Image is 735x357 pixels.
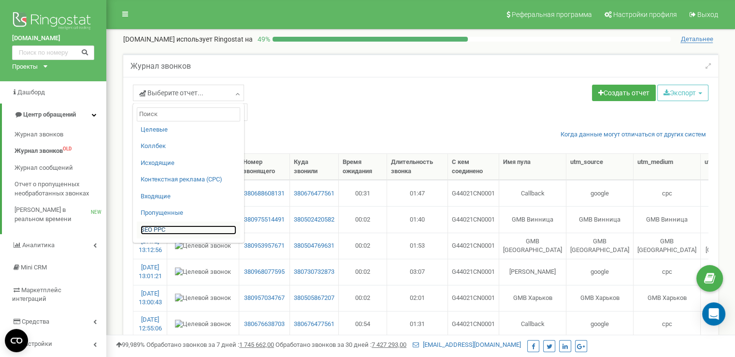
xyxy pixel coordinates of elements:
[499,180,566,206] td: Callback
[14,206,91,223] span: [PERSON_NAME] в реальном времени
[634,285,701,311] td: GMB Харьков
[702,302,725,326] div: Open Intercom Messenger
[141,225,236,235] a: SЕО PPС
[448,285,499,311] td: G44021CN0001
[14,176,106,202] a: Отчет о пропущенных необработанных звонках
[339,206,387,232] td: 00:02
[339,154,387,180] th: Время ожидания
[239,341,274,348] u: 1 745 662,00
[387,233,448,259] td: 01:53
[448,154,499,180] th: С кем соединено
[634,154,701,180] th: utm_medium
[697,11,718,18] span: Выход
[448,233,499,259] td: G44021CN0001
[243,189,286,198] a: 380688608131
[657,85,708,101] button: Экспорт
[294,268,334,277] a: 380730732873
[339,311,387,337] td: 00:54
[139,264,162,280] a: [DATE] 13:01:21
[634,180,701,206] td: cpc
[413,341,521,348] a: [EMAIL_ADDRESS][DOMAIN_NAME]
[123,34,253,44] p: [DOMAIN_NAME]
[12,286,61,303] span: Маркетплейс интеграций
[253,34,273,44] p: 49 %
[139,316,162,332] a: [DATE] 12:55:06
[175,320,231,329] img: Целевой звонок
[14,164,73,173] span: Журнал сообщений
[499,259,566,285] td: [PERSON_NAME]
[512,11,592,18] span: Реферальная программа
[14,147,63,156] span: Журнал звонков
[2,104,106,126] a: Центр обращений
[387,259,448,285] td: 03:07
[139,290,162,306] a: [DATE] 13:00:43
[12,34,94,43] a: [DOMAIN_NAME]
[294,294,334,303] a: 380505867207
[339,285,387,311] td: 00:02
[12,45,94,60] input: Поиск по номеру
[448,259,499,285] td: G44021CN0001
[561,130,706,139] a: Когда данные могут отличаться от других систем
[290,154,339,180] th: Куда звонили
[634,233,701,259] td: GMB [GEOGRAPHIC_DATA]
[141,142,236,151] a: Коллбек
[22,241,55,249] span: Аналитика
[14,143,106,160] a: Журнал звонковOLD
[387,311,448,337] td: 01:31
[339,233,387,259] td: 00:02
[294,189,334,198] a: 380676477561
[141,208,236,218] a: Пропущенные
[141,125,236,134] a: Целевые
[566,259,634,285] td: google
[387,285,448,311] td: 02:01
[499,206,566,232] td: GMB Винница
[133,85,244,101] a: Выберите отчет...
[14,126,106,143] a: Журнал звонков
[139,88,203,98] span: Выберите отчет...
[175,268,231,277] img: Целевой звонок
[634,311,701,337] td: cpc
[566,154,634,180] th: utm_source
[592,85,656,101] a: Создать отчет
[566,311,634,337] td: google
[566,180,634,206] td: google
[14,130,63,139] span: Журнал звонков
[141,175,236,184] a: Контекстная реклама (CPC)
[634,206,701,232] td: GMB Винница
[566,206,634,232] td: GMB Винница
[448,311,499,337] td: G44021CN0001
[239,154,290,180] th: Номер звонящего
[499,285,566,311] td: GMB Харьков
[12,62,38,72] div: Проекты
[141,192,236,201] a: Входящие
[176,35,253,43] span: использует Ringostat на
[294,215,334,224] a: 380502420582
[17,89,45,96] span: Дашборд
[634,259,701,285] td: cpc
[14,202,106,227] a: [PERSON_NAME] в реальном времениNEW
[294,241,334,251] a: 380504769631
[339,180,387,206] td: 00:31
[387,206,448,232] td: 01:40
[499,233,566,259] td: GMB [GEOGRAPHIC_DATA]
[137,107,240,121] input: Поиск
[243,320,286,329] a: 380676638703
[499,311,566,337] td: Callback
[387,154,448,180] th: Длительность звонка
[22,318,49,325] span: Средства
[146,341,274,348] span: Обработано звонков за 7 дней :
[243,241,286,251] a: 380953957671
[12,10,94,34] img: Ringostat logo
[21,264,47,271] span: Mini CRM
[275,341,406,348] span: Обработано звонков за 30 дней :
[448,206,499,232] td: G44021CN0001
[566,233,634,259] td: GMB [GEOGRAPHIC_DATA]
[387,180,448,206] td: 01:47
[499,154,566,180] th: Имя пула
[116,341,145,348] span: 99,989%
[14,160,106,177] a: Журнал сообщений
[243,268,286,277] a: 380968077595
[23,111,76,118] span: Центр обращений
[448,180,499,206] td: G44021CN0001
[372,341,406,348] u: 7 427 293,00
